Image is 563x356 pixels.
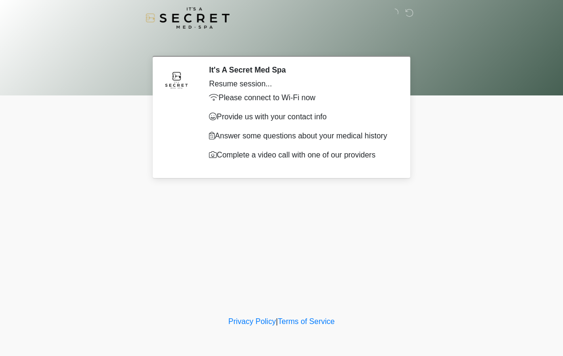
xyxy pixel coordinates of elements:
p: Complete a video call with one of our providers [209,149,394,161]
h2: It's A Secret Med Spa [209,65,394,74]
p: Please connect to Wi-Fi now [209,92,394,104]
div: Resume session... [209,78,394,90]
p: Provide us with your contact info [209,111,394,123]
a: Privacy Policy [229,317,276,325]
img: Agent Avatar [162,65,191,94]
a: Terms of Service [278,317,334,325]
h1: ‎ ‎ [148,34,415,52]
img: It's A Secret Med Spa Logo [146,7,229,29]
p: Answer some questions about your medical history [209,130,394,142]
a: | [276,317,278,325]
